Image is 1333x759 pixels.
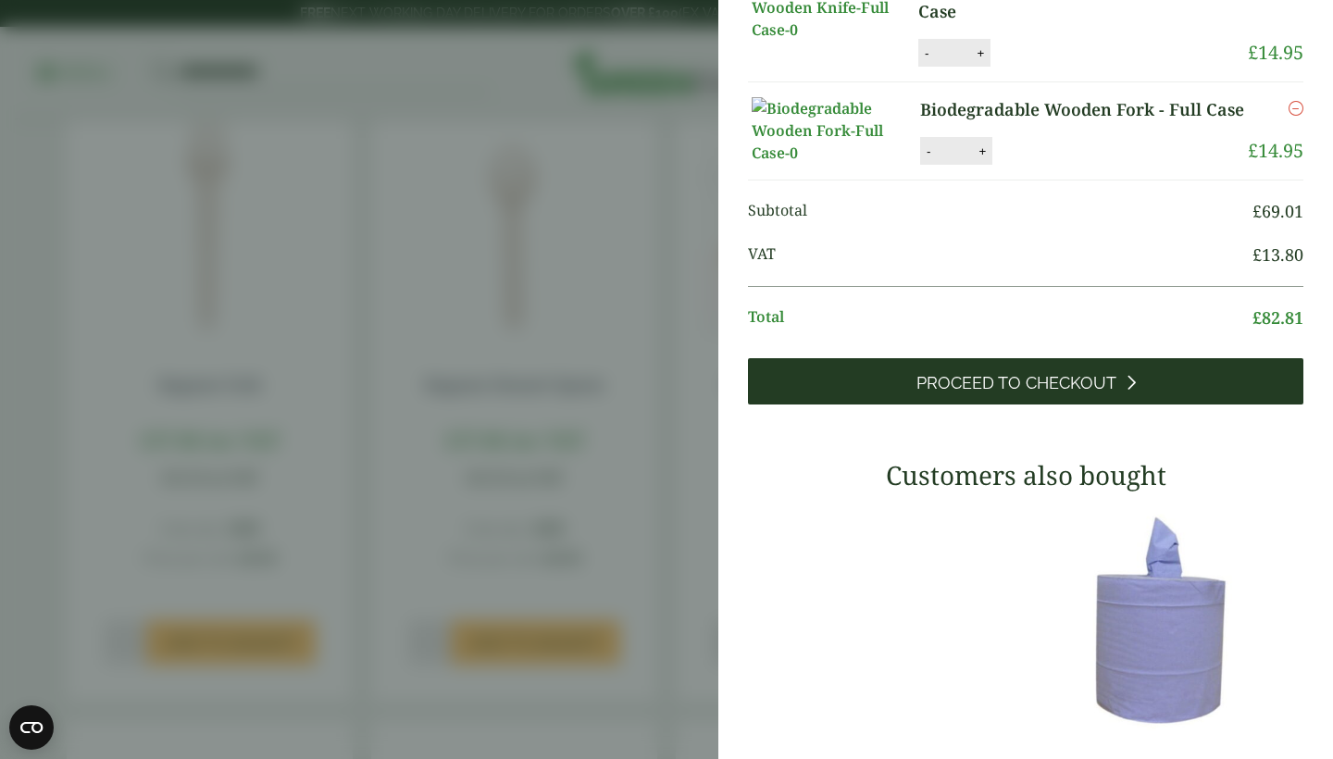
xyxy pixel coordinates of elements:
a: Biodegradable Wooden Fork - Full Case [920,97,1246,122]
bdi: 13.80 [1252,243,1303,266]
span: £ [1252,200,1262,222]
span: Proceed to Checkout [916,373,1116,393]
span: Total [748,305,1252,330]
span: £ [1252,306,1262,329]
button: + [971,45,990,61]
bdi: 14.95 [1248,40,1303,65]
span: VAT [748,243,1252,268]
button: + [973,143,991,159]
span: £ [1252,243,1262,266]
button: - [921,143,936,159]
a: Proceed to Checkout [748,358,1303,404]
h3: Customers also bought [748,460,1303,491]
bdi: 14.95 [1248,138,1303,163]
img: Biodegradable Wooden Fork-Full Case-0 [752,97,918,164]
span: £ [1248,138,1258,163]
bdi: 69.01 [1252,200,1303,222]
a: Remove this item [1289,97,1303,119]
button: - [919,45,934,61]
img: 3630017-2-Ply-Blue-Centre-Feed-104m [1035,504,1303,736]
button: Open CMP widget [9,705,54,750]
span: Subtotal [748,199,1252,224]
bdi: 82.81 [1252,306,1303,329]
span: £ [1248,40,1258,65]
